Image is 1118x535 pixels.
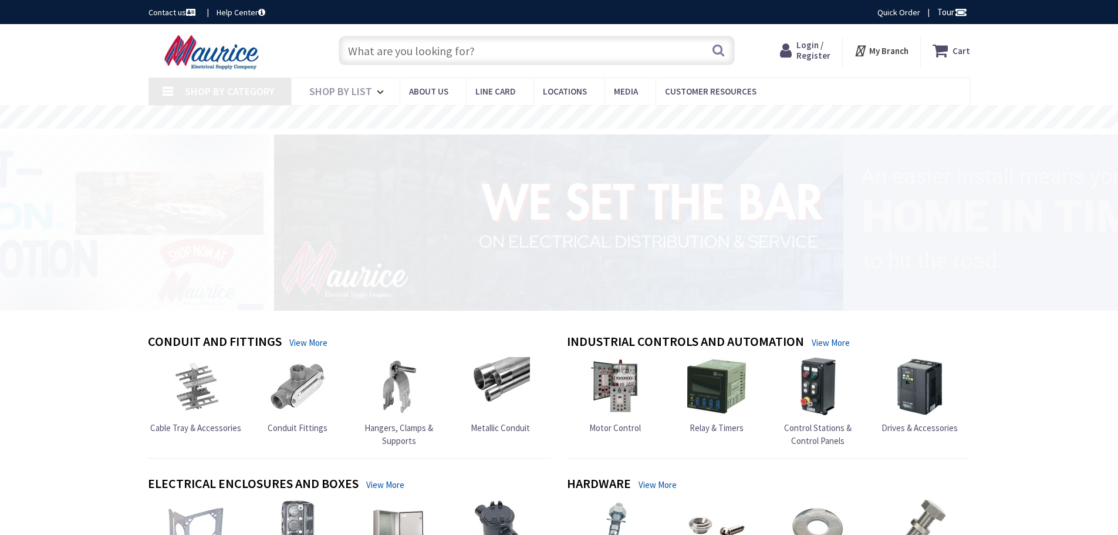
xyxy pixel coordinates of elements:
img: Control Stations & Control Panels [789,357,847,416]
img: Hangers, Clamps & Supports [370,357,428,416]
a: Contact us [148,6,198,18]
a: Relay & Timers Relay & Timers [687,357,746,434]
h4: Industrial Controls and Automation [567,334,804,351]
rs-layer: to hit the road. [863,241,1003,282]
span: Shop By Category [185,85,275,98]
h4: Hardware [567,476,631,493]
span: Media [614,86,638,97]
a: View More [366,479,404,491]
span: Control Stations & Control Panels [784,422,852,446]
strong: Cart [953,40,970,61]
span: Customer Resources [665,86,756,97]
h4: Electrical Enclosures and Boxes [148,476,359,493]
img: Maurice Electrical Supply Company [148,34,278,70]
span: Drives & Accessories [881,422,958,433]
span: Tour [937,6,967,18]
img: Drives & Accessories [890,357,949,416]
strong: My Branch [869,45,908,56]
span: Motor Control [589,422,641,433]
a: View More [639,479,677,491]
a: Quick Order [877,6,920,18]
input: What are you looking for? [339,36,735,65]
span: About us [409,86,448,97]
a: Cable Tray & Accessories Cable Tray & Accessories [150,357,241,434]
a: Hangers, Clamps & Supports Hangers, Clamps & Supports [351,357,447,447]
a: Metallic Conduit Metallic Conduit [471,357,530,434]
img: Cable Tray & Accessories [167,357,225,416]
span: Cable Tray & Accessories [150,422,241,433]
a: View More [289,337,327,349]
span: Login / Register [796,39,830,61]
span: Shop By List [309,85,372,98]
span: Metallic Conduit [471,422,530,433]
a: Help Center [217,6,265,18]
a: Motor Control Motor Control [586,357,644,434]
img: Motor Control [586,357,644,416]
span: Relay & Timers [690,422,744,433]
img: Conduit Fittings [268,357,327,416]
img: 1_1.png [260,131,848,313]
a: Control Stations & Control Panels Control Stations & Control Panels [770,357,866,447]
div: My Branch [854,40,908,61]
span: Hangers, Clamps & Supports [364,422,433,446]
img: Metallic Conduit [471,357,530,416]
a: Login / Register [780,40,830,61]
a: Drives & Accessories Drives & Accessories [881,357,958,434]
a: View More [812,337,850,349]
img: Relay & Timers [687,357,746,416]
h4: Conduit and Fittings [148,334,282,351]
a: Conduit Fittings Conduit Fittings [268,357,327,434]
span: Locations [543,86,587,97]
rs-layer: Free Same Day Pickup at 15 Locations [452,111,667,124]
span: Conduit Fittings [268,422,327,433]
a: Cart [933,40,970,61]
span: Line Card [475,86,516,97]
